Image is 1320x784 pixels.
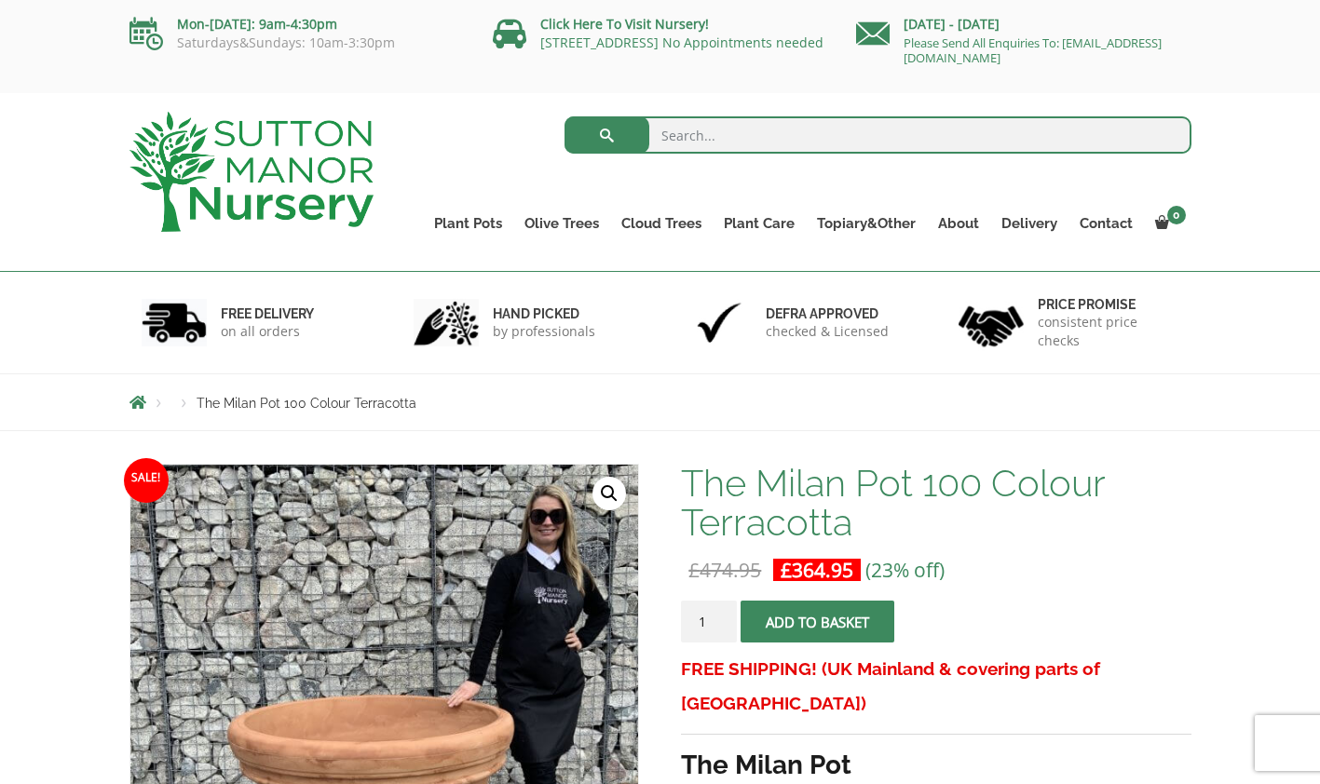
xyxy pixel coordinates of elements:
[610,210,713,237] a: Cloud Trees
[1068,210,1144,237] a: Contact
[129,395,1191,410] nav: Breadcrumbs
[681,652,1191,721] h3: FREE SHIPPING! (UK Mainland & covering parts of [GEOGRAPHIC_DATA])
[766,305,889,322] h6: Defra approved
[414,299,479,346] img: 2.jpg
[221,322,314,341] p: on all orders
[713,210,806,237] a: Plant Care
[129,112,374,232] img: logo
[124,458,169,503] span: Sale!
[781,557,792,583] span: £
[129,35,465,50] p: Saturdays&Sundays: 10am-3:30pm
[681,601,737,642] input: Product quantity
[513,210,610,237] a: Olive Trees
[142,299,207,346] img: 1.jpg
[493,305,595,322] h6: hand picked
[688,557,700,583] span: £
[681,464,1191,542] h1: The Milan Pot 100 Colour Terracotta
[1038,296,1179,313] h6: Price promise
[927,210,990,237] a: About
[540,15,709,33] a: Click Here To Visit Nursery!
[990,210,1068,237] a: Delivery
[681,750,851,780] strong: The Milan Pot
[856,13,1191,35] p: [DATE] - [DATE]
[129,13,465,35] p: Mon-[DATE]: 9am-4:30pm
[1144,210,1191,237] a: 0
[687,299,752,346] img: 3.jpg
[781,557,853,583] bdi: 364.95
[540,34,823,51] a: [STREET_ADDRESS] No Appointments needed
[1038,313,1179,350] p: consistent price checks
[1167,206,1186,224] span: 0
[592,477,626,510] a: View full-screen image gallery
[806,210,927,237] a: Topiary&Other
[741,601,894,642] button: Add to basket
[493,322,595,341] p: by professionals
[766,322,889,341] p: checked & Licensed
[865,557,945,583] span: (23% off)
[688,557,761,583] bdi: 474.95
[904,34,1162,66] a: Please Send All Enquiries To: [EMAIL_ADDRESS][DOMAIN_NAME]
[221,305,314,322] h6: FREE DELIVERY
[565,116,1191,154] input: Search...
[423,210,513,237] a: Plant Pots
[197,396,416,411] span: The Milan Pot 100 Colour Terracotta
[959,294,1024,351] img: 4.jpg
